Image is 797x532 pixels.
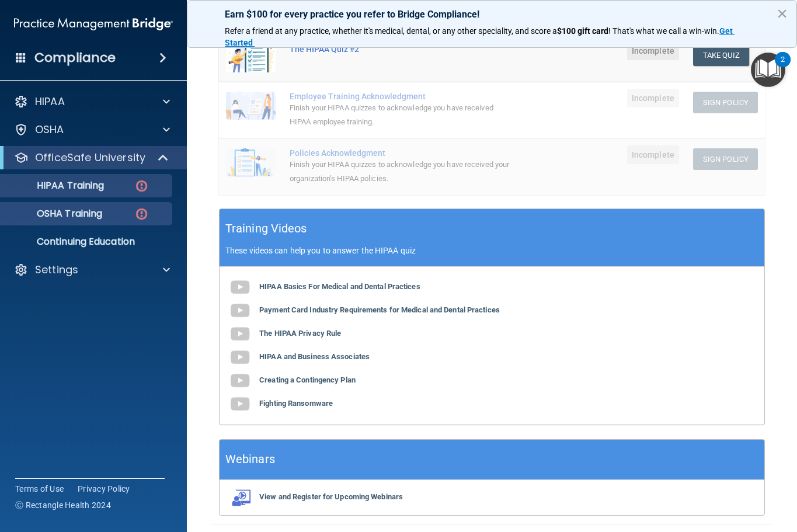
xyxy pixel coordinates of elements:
[228,369,252,392] img: gray_youtube_icon.38fcd6cc.png
[751,53,785,87] button: Open Resource Center, 2 new notifications
[228,299,252,322] img: gray_youtube_icon.38fcd6cc.png
[228,346,252,369] img: gray_youtube_icon.38fcd6cc.png
[15,499,111,511] span: Ⓒ Rectangle Health 2024
[627,89,679,107] span: Incomplete
[35,95,65,109] p: HIPAA
[781,60,785,75] div: 2
[14,151,169,165] a: OfficeSafe University
[15,483,64,495] a: Terms of Use
[134,207,149,221] img: danger-circle.6113f641.png
[8,180,104,192] p: HIPAA Training
[134,179,149,193] img: danger-circle.6113f641.png
[259,282,420,291] b: HIPAA Basics For Medical and Dental Practices
[777,4,788,23] button: Close
[8,208,102,220] p: OSHA Training
[35,151,145,165] p: OfficeSafe University
[557,26,608,36] strong: $100 gift card
[693,92,758,113] button: Sign Policy
[14,123,170,137] a: OSHA
[225,218,307,239] h5: Training Videos
[8,236,167,248] p: Continuing Education
[225,449,275,470] h5: Webinars
[259,375,356,384] b: Creating a Contingency Plan
[290,44,511,54] div: The HIPAA Quiz #2
[225,26,735,47] a: Get Started
[14,12,173,36] img: PMB logo
[608,26,719,36] span: ! That's what we call a win-win.
[228,489,252,506] img: webinarIcon.c7ebbf15.png
[228,276,252,299] img: gray_youtube_icon.38fcd6cc.png
[627,41,679,60] span: Incomplete
[290,92,511,101] div: Employee Training Acknowledgment
[225,9,759,20] p: Earn $100 for every practice you refer to Bridge Compliance!
[35,123,64,137] p: OSHA
[14,263,170,277] a: Settings
[290,101,511,129] div: Finish your HIPAA quizzes to acknowledge you have received HIPAA employee training.
[225,246,758,255] p: These videos can help you to answer the HIPAA quiz
[259,352,370,361] b: HIPAA and Business Associates
[259,329,341,338] b: The HIPAA Privacy Rule
[259,492,403,501] b: View and Register for Upcoming Webinars
[34,50,116,66] h4: Compliance
[627,145,679,164] span: Incomplete
[259,305,500,314] b: Payment Card Industry Requirements for Medical and Dental Practices
[225,26,557,36] span: Refer a friend at any practice, whether it's medical, dental, or any other speciality, and score a
[228,322,252,346] img: gray_youtube_icon.38fcd6cc.png
[693,148,758,170] button: Sign Policy
[259,399,333,408] b: Fighting Ransomware
[228,392,252,416] img: gray_youtube_icon.38fcd6cc.png
[14,95,170,109] a: HIPAA
[290,148,511,158] div: Policies Acknowledgment
[78,483,130,495] a: Privacy Policy
[35,263,78,277] p: Settings
[693,44,749,66] button: Take Quiz
[290,158,511,186] div: Finish your HIPAA quizzes to acknowledge you have received your organization’s HIPAA policies.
